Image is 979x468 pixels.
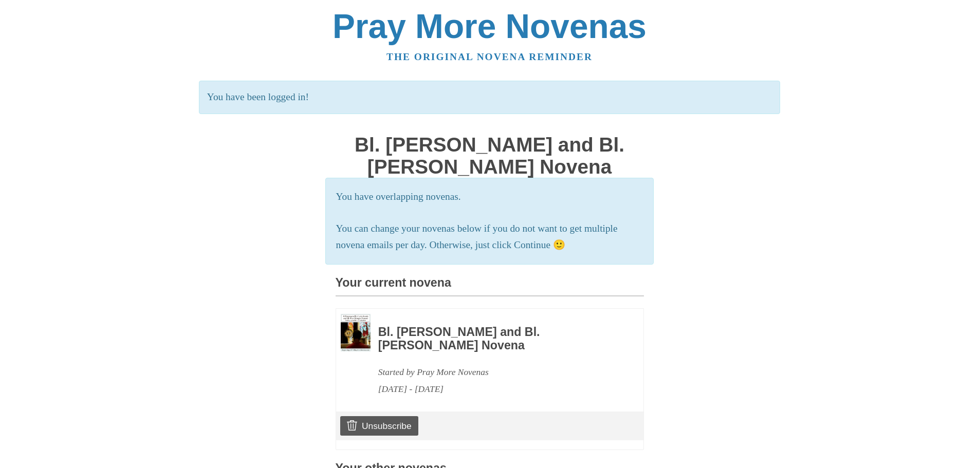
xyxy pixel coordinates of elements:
p: You have been logged in! [199,81,780,114]
a: The original novena reminder [386,51,593,62]
p: You can change your novenas below if you do not want to get multiple novena emails per day. Other... [336,220,643,254]
p: You have overlapping novenas. [336,189,643,205]
div: Started by Pray More Novenas [378,364,616,381]
a: Unsubscribe [340,416,418,436]
a: Pray More Novenas [333,7,646,45]
h1: Bl. [PERSON_NAME] and Bl. [PERSON_NAME] Novena [336,134,644,178]
h3: Your current novena [336,276,644,296]
h3: Bl. [PERSON_NAME] and Bl. [PERSON_NAME] Novena [378,326,616,352]
div: [DATE] - [DATE] [378,381,616,398]
img: Novena image [341,314,371,351]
